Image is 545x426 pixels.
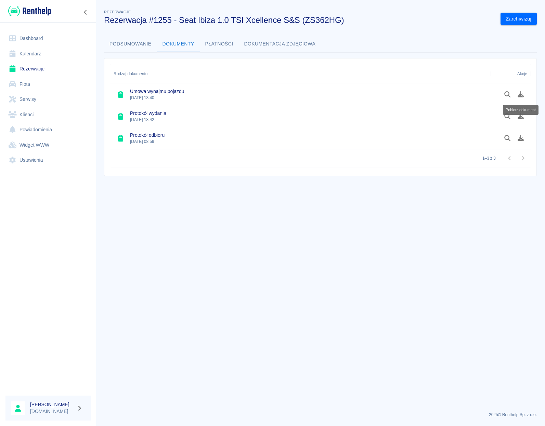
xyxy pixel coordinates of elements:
div: Akcje [491,64,531,83]
div: Rodzaj dokumentu [110,64,491,83]
button: Dokumentacja zdjęciowa [239,36,321,52]
button: Dokumenty [157,36,200,52]
span: Rezerwacje [104,10,131,14]
a: Klienci [5,107,91,122]
a: Widget WWW [5,137,91,153]
p: 2025 © Renthelp Sp. z o.o. [104,412,537,418]
p: [DATE] 13:42 [130,117,166,123]
a: Rezerwacje [5,61,91,77]
h6: Protokół odbioru [130,132,165,138]
h6: [PERSON_NAME] [30,401,74,408]
button: Podgląd dokumentu [501,132,514,144]
a: Serwisy [5,92,91,107]
button: Podgląd dokumentu [501,89,514,100]
a: Ustawienia [5,152,91,168]
a: Powiadomienia [5,122,91,137]
button: Zarchiwizuj [501,13,537,25]
button: Zwiń nawigację [80,8,91,17]
div: Rodzaj dokumentu [114,64,147,83]
p: [DOMAIN_NAME] [30,408,74,415]
a: Renthelp logo [5,5,51,17]
button: Podgląd dokumentu [501,110,514,122]
button: Pobierz dokument [514,89,528,100]
div: Pobierz dokument [503,105,538,115]
button: Podsumowanie [104,36,157,52]
button: Pobierz dokument [514,110,528,122]
a: Dashboard [5,31,91,46]
p: [DATE] 08:59 [130,138,165,145]
img: Renthelp logo [8,5,51,17]
div: Akcje [517,64,527,83]
p: [DATE] 13:40 [130,95,184,101]
h6: Umowa wynajmu pojazdu [130,88,184,95]
p: 1–3 z 3 [482,155,496,161]
button: Płatności [200,36,239,52]
h3: Rezerwacja #1255 - Seat Ibiza 1.0 TSI Xcellence S&S (ZS362HG) [104,15,495,25]
h6: Protokół wydania [130,110,166,117]
button: Pobierz dokument [514,132,528,144]
a: Kalendarz [5,46,91,62]
a: Flota [5,77,91,92]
